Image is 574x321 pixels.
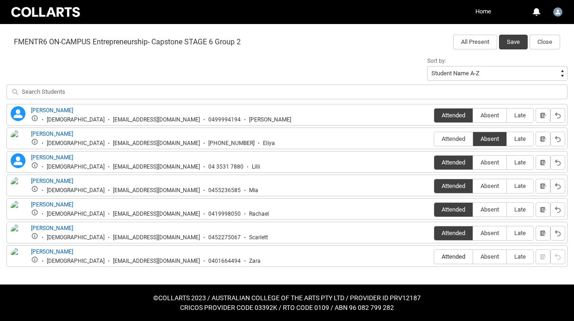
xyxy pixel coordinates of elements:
img: Rachael Wilkinson [11,200,25,221]
span: Late [507,206,533,213]
button: All Present [453,35,497,49]
button: Close [530,35,560,49]
div: [EMAIL_ADDRESS][DOMAIN_NAME] [113,234,200,241]
button: Reset [550,249,565,264]
button: Notes [536,226,550,241]
input: Search Students [6,85,568,99]
button: Notes [536,132,550,146]
div: [EMAIL_ADDRESS][DOMAIN_NAME] [113,116,200,123]
a: [PERSON_NAME] [31,131,73,137]
span: FMENTR6 ON-CAMPUS Entrepreneurship- Capstone STAGE 6 Group 2 [14,37,241,47]
span: Late [507,135,533,142]
span: Attended [434,182,473,189]
div: [DEMOGRAPHIC_DATA] [47,211,105,218]
span: Absent [473,182,506,189]
div: [EMAIL_ADDRESS][DOMAIN_NAME] [113,187,200,194]
button: Notes [536,202,550,217]
div: 0419998050 [208,211,241,218]
span: Attended [434,230,473,236]
div: [DEMOGRAPHIC_DATA] [47,258,105,265]
a: Home [473,5,493,18]
button: Reset [550,226,565,241]
a: [PERSON_NAME] [31,248,73,255]
lightning-icon: Lilli Teycheney [11,153,25,168]
span: Late [507,182,533,189]
img: Mia Freeman [11,177,25,197]
button: Reset [550,108,565,123]
img: Elisa.Scarica [553,7,562,17]
a: [PERSON_NAME] [31,225,73,231]
div: 0401664494 [208,258,241,265]
div: Zara [249,258,261,265]
div: [EMAIL_ADDRESS][DOMAIN_NAME] [113,258,200,265]
button: Reset [550,202,565,217]
span: Late [507,112,533,119]
a: [PERSON_NAME] [31,178,73,184]
span: Absent [473,135,506,142]
span: Late [507,253,533,260]
button: User Profile Elisa.Scarica [551,4,565,18]
span: Attended [434,112,473,119]
div: Rachael [249,211,269,218]
span: Attended [434,159,473,166]
div: Lilli [252,164,260,170]
span: Absent [473,253,506,260]
img: Eliya Crossman [11,130,25,150]
span: Late [507,159,533,166]
a: [PERSON_NAME] [31,154,73,161]
div: Scarlett [249,234,268,241]
span: Attended [434,206,473,213]
span: Attended [434,135,473,142]
div: 04 3531 7880 [208,164,243,170]
span: Absent [473,206,506,213]
div: Mia [249,187,258,194]
span: Absent [473,230,506,236]
img: Scarlett Sekine [11,224,25,244]
button: Reset [550,179,565,194]
div: [EMAIL_ADDRESS][DOMAIN_NAME] [113,211,200,218]
div: [DEMOGRAPHIC_DATA] [47,116,105,123]
button: Notes [536,155,550,170]
div: [DEMOGRAPHIC_DATA] [47,234,105,241]
div: 0499994194 [208,116,241,123]
div: [DEMOGRAPHIC_DATA] [47,164,105,170]
a: [PERSON_NAME] [31,201,73,208]
div: [EMAIL_ADDRESS][DOMAIN_NAME] [113,164,200,170]
button: Reset [550,155,565,170]
div: [PERSON_NAME] [249,116,291,123]
div: [DEMOGRAPHIC_DATA] [47,187,105,194]
button: Save [499,35,528,49]
span: Absent [473,112,506,119]
img: Zara Moxham [11,248,25,268]
div: [PHONE_NUMBER] [208,140,255,147]
div: 0455236585 [208,187,241,194]
lightning-icon: Chloe Mallamaci [11,106,25,121]
button: Notes [536,108,550,123]
span: Sort by: [427,58,446,64]
div: [DEMOGRAPHIC_DATA] [47,140,105,147]
button: Notes [536,179,550,194]
a: [PERSON_NAME] [31,107,73,114]
div: Eliya [263,140,275,147]
button: Reset [550,132,565,146]
div: 0452275067 [208,234,241,241]
div: [EMAIL_ADDRESS][DOMAIN_NAME] [113,140,200,147]
span: Attended [434,253,473,260]
span: Absent [473,159,506,166]
span: Late [507,230,533,236]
